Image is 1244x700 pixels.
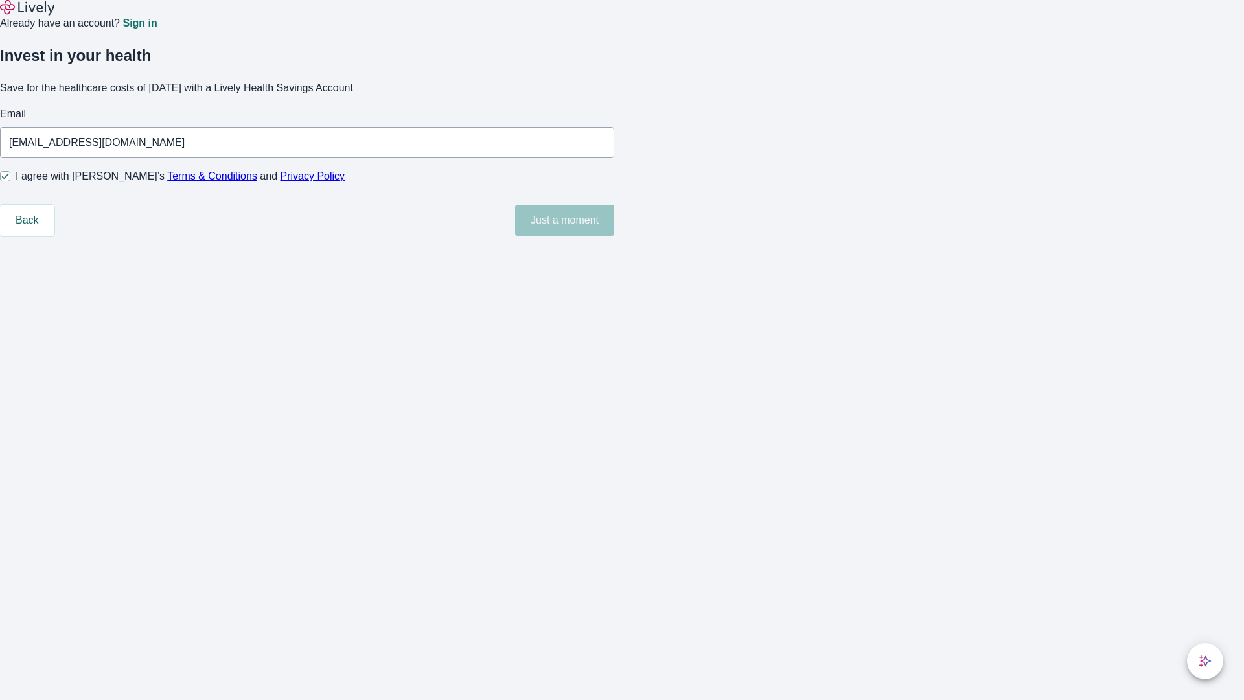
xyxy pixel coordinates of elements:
a: Terms & Conditions [167,170,257,181]
span: I agree with [PERSON_NAME]’s and [16,169,345,184]
svg: Lively AI Assistant [1199,655,1212,668]
a: Sign in [122,18,157,29]
a: Privacy Policy [281,170,345,181]
button: chat [1187,643,1223,679]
